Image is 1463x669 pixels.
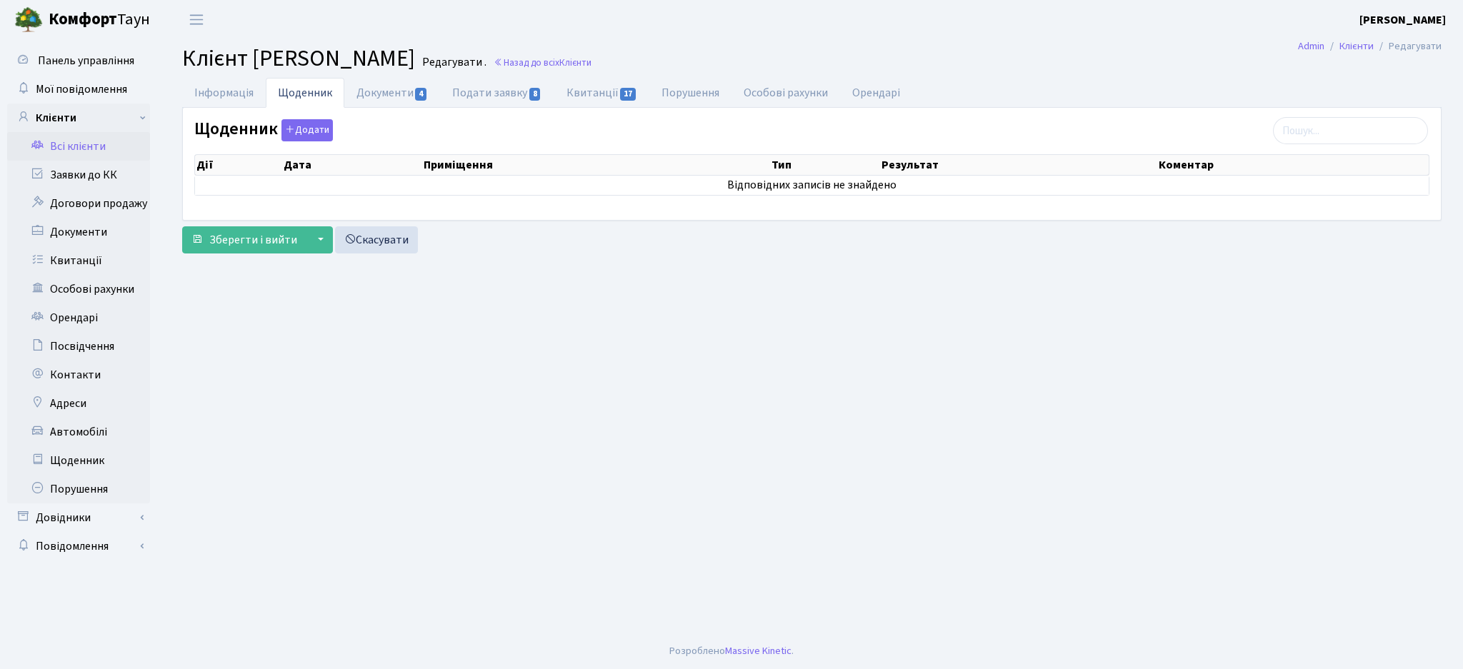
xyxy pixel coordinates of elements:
a: Клієнти [7,104,150,132]
button: Зберегти і вийти [182,226,306,253]
a: Адреси [7,389,150,418]
th: Тип [770,155,880,175]
th: Дії [195,155,282,175]
th: Приміщення [422,155,770,175]
a: Документи [344,78,440,108]
a: Подати заявку [440,78,554,108]
span: Зберегти і вийти [209,232,297,248]
a: Документи [7,218,150,246]
span: 17 [620,88,636,101]
span: Клієнти [559,56,591,69]
span: 8 [529,88,541,101]
a: Квитанції [554,78,649,108]
a: Автомобілі [7,418,150,446]
a: [PERSON_NAME] [1359,11,1446,29]
a: Мої повідомлення [7,75,150,104]
a: Скасувати [335,226,418,253]
button: Переключити навігацію [179,8,214,31]
a: Щоденник [7,446,150,475]
a: Massive Kinetic [725,643,792,658]
nav: breadcrumb [1277,31,1463,61]
a: Посвідчення [7,332,150,361]
a: Інформація [182,78,266,108]
span: Таун [49,8,150,32]
a: Повідомлення [7,532,150,560]
b: Комфорт [49,8,117,31]
a: Особові рахунки [731,78,840,108]
input: Пошук... [1273,117,1428,144]
a: Клієнти [1339,39,1374,54]
a: Всі клієнти [7,132,150,161]
th: Результат [880,155,1157,175]
div: Розроблено . [669,643,794,659]
span: Панель управління [38,53,134,69]
button: Щоденник [281,119,333,141]
a: Орендарі [7,303,150,332]
a: Порушення [7,475,150,503]
td: Відповідних записів не знайдено [195,176,1429,195]
span: 4 [415,88,426,101]
label: Щоденник [194,119,333,141]
a: Admin [1298,39,1324,54]
a: Контакти [7,361,150,389]
a: Особові рахунки [7,275,150,303]
li: Редагувати [1374,39,1442,54]
a: Щоденник [266,78,344,108]
th: Коментар [1157,155,1429,175]
a: Орендарі [840,78,912,108]
span: Клієнт [PERSON_NAME] [182,42,415,75]
a: Додати [278,117,333,142]
span: Мої повідомлення [36,81,127,97]
th: Дата [282,155,422,175]
a: Панель управління [7,46,150,75]
a: Квитанції [7,246,150,275]
b: [PERSON_NAME] [1359,12,1446,28]
a: Договори продажу [7,189,150,218]
a: Порушення [649,78,731,108]
a: Довідники [7,503,150,532]
a: Назад до всіхКлієнти [494,56,591,69]
img: logo.png [14,6,43,34]
small: Редагувати . [419,56,486,69]
a: Заявки до КК [7,161,150,189]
